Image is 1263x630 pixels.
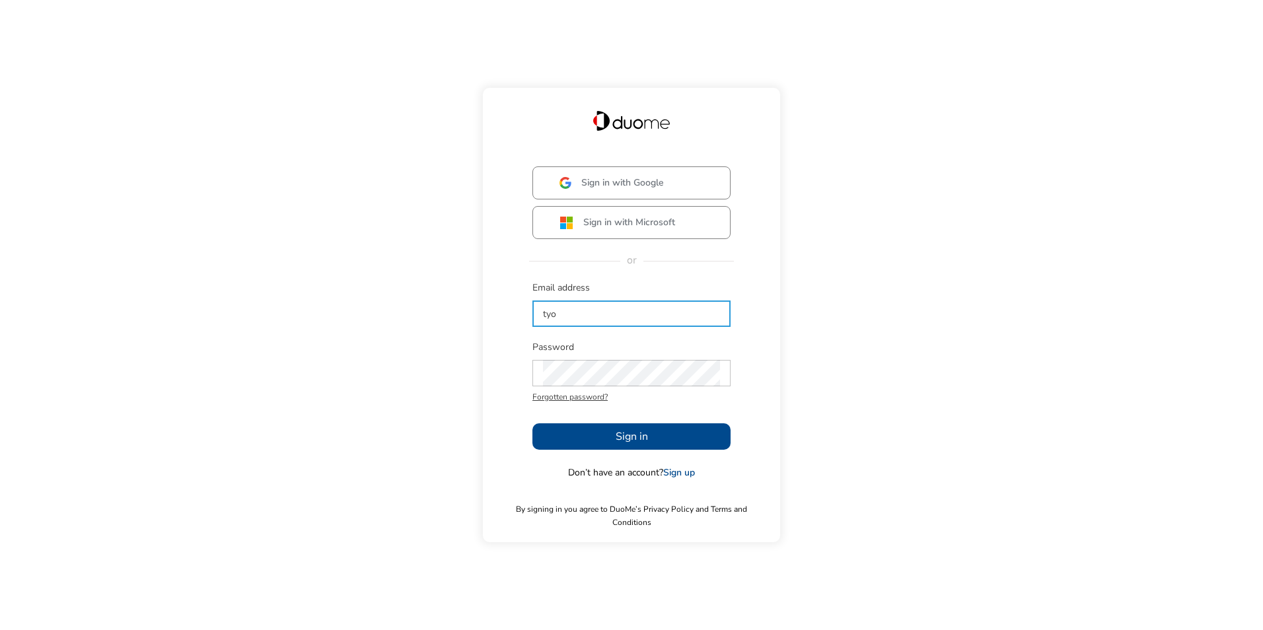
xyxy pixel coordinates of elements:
span: Password [532,341,731,354]
span: Forgotten password? [532,390,731,403]
button: Sign in with Microsoft [532,206,731,239]
button: Sign in with Google [532,166,731,199]
span: By signing in you agree to DuoMe’s Privacy Policy and Terms and Conditions [496,503,767,529]
span: Sign in with Google [581,176,664,190]
img: Duome [593,111,670,131]
span: Don’t have an account? [568,466,695,479]
span: Sign in [616,429,648,444]
span: or [620,253,643,267]
a: Sign up [663,466,695,479]
img: ms.svg [559,216,573,230]
img: google.svg [559,177,571,189]
span: Sign in with Microsoft [583,216,675,229]
span: Email address [532,281,731,295]
button: Sign in [532,423,731,450]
